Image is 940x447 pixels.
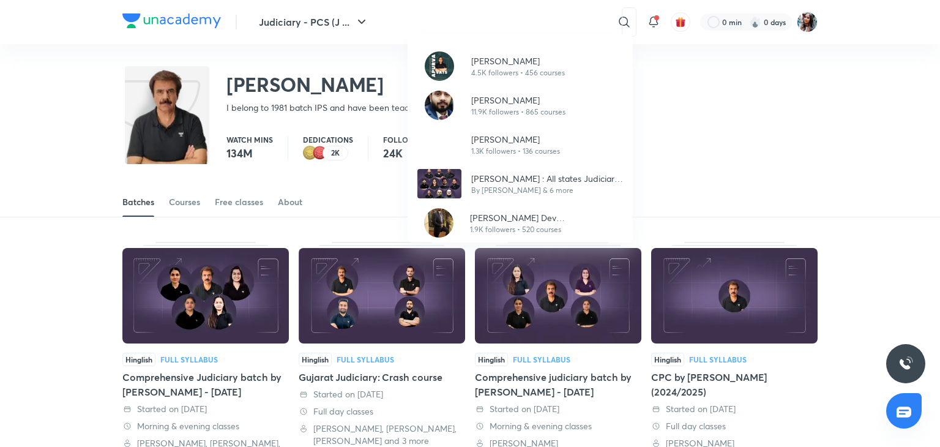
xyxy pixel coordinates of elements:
a: Avatar[PERSON_NAME]11.9K followers • 865 courses [408,86,633,125]
p: [PERSON_NAME] [471,54,565,67]
p: 4.5K followers • 456 courses [471,67,565,78]
img: Avatar [425,51,454,81]
p: [PERSON_NAME] Dev [PERSON_NAME] [470,211,623,224]
p: 1.9K followers • 520 courses [470,224,623,235]
p: By [PERSON_NAME] & 6 more [471,185,623,196]
img: Avatar [425,91,454,120]
img: Avatar [425,130,454,159]
a: Avatar[PERSON_NAME]4.5K followers • 456 courses [408,47,633,86]
p: [PERSON_NAME] [471,133,560,146]
img: Avatar [417,169,461,198]
a: Avatar[PERSON_NAME]1.3K followers • 136 courses [408,125,633,164]
p: 11.9K followers • 865 courses [471,107,565,118]
p: 1.3K followers • 136 courses [471,146,560,157]
a: Avatar[PERSON_NAME] Dev [PERSON_NAME]1.9K followers • 520 courses [408,203,633,242]
a: Avatar[PERSON_NAME] : All states Judiciary Comprehensive batchBy [PERSON_NAME] & 6 more [408,164,633,203]
p: [PERSON_NAME] [471,94,565,107]
img: Avatar [424,208,453,238]
p: [PERSON_NAME] : All states Judiciary Comprehensive batch [471,172,623,185]
img: ttu [898,356,913,371]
